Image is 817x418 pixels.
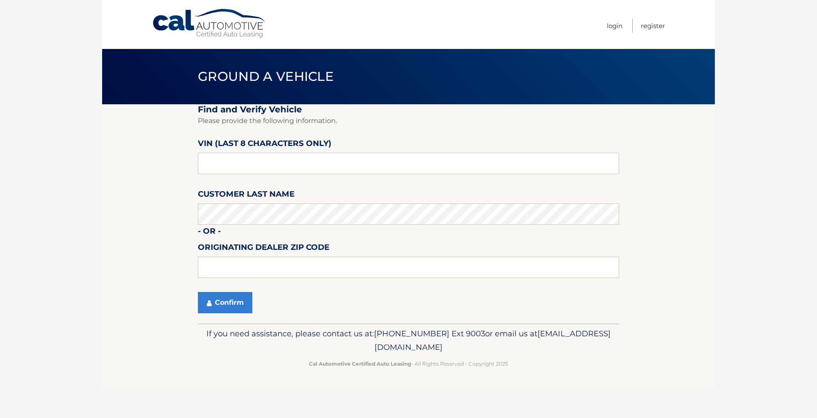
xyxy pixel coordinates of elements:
[198,104,619,115] h2: Find and Verify Vehicle
[607,19,623,33] a: Login
[203,327,614,354] p: If you need assistance, please contact us at: or email us at
[641,19,665,33] a: Register
[198,137,331,153] label: VIN (last 8 characters only)
[198,115,619,127] p: Please provide the following information.
[203,359,614,368] p: - All Rights Reserved - Copyright 2025
[198,69,334,84] span: Ground a Vehicle
[198,292,252,313] button: Confirm
[198,225,221,240] label: - or -
[198,188,294,203] label: Customer Last Name
[152,9,267,39] a: Cal Automotive
[374,329,485,338] span: [PHONE_NUMBER] Ext 9003
[198,241,329,257] label: Originating Dealer Zip Code
[309,361,411,367] strong: Cal Automotive Certified Auto Leasing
